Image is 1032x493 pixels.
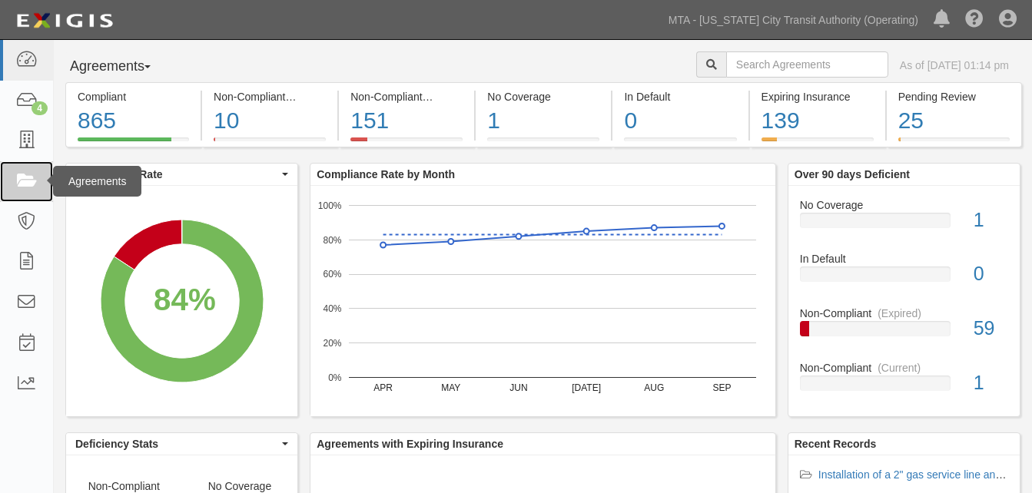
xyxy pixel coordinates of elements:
[612,137,748,150] a: In Default0
[624,89,736,104] div: In Default
[328,372,342,382] text: 0%
[78,89,189,104] div: Compliant
[788,306,1020,321] div: Non-Compliant
[788,197,1020,213] div: No Coverage
[350,104,463,137] div: 151
[75,436,278,452] span: Deficiency Stats
[65,51,181,82] button: Agreements
[373,382,393,393] text: APR
[65,137,201,150] a: Compliant865
[317,168,455,180] b: Compliance Rate by Month
[53,166,141,197] div: Agreements
[572,382,601,393] text: [DATE]
[762,104,874,137] div: 139
[324,303,342,314] text: 40%
[788,360,1020,376] div: Non-Compliant
[324,338,342,349] text: 20%
[318,200,342,210] text: 100%
[66,186,297,416] svg: A chart.
[900,58,1009,73] div: As of [DATE] 01:14 pm
[878,306,921,321] div: (Expired)
[962,315,1020,342] div: 59
[962,207,1020,234] div: 1
[661,5,926,35] a: MTA - [US_STATE] City Transit Authority (Operating)
[202,137,337,150] a: Non-Compliant(Current)10
[795,168,910,180] b: Over 90 days Deficient
[962,369,1020,397] div: 1
[339,137,474,150] a: Non-Compliant(Expired)151
[429,89,473,104] div: (Expired)
[12,7,118,35] img: logo-5460c22ac91f19d4615b14bd174203de0afe785f0fc80cf4dbbc73dc1793850b.png
[75,167,278,182] span: Compliance Rate
[887,137,1022,150] a: Pending Review25
[154,278,216,323] div: 84%
[317,438,503,450] b: Agreements with Expiring Insurance
[795,438,877,450] b: Recent Records
[214,89,326,104] div: Non-Compliant (Current)
[291,89,334,104] div: (Current)
[644,382,664,393] text: AUG
[66,164,297,185] button: Compliance Rate
[898,89,1010,104] div: Pending Review
[878,360,921,376] div: (Current)
[214,104,326,137] div: 10
[898,104,1010,137] div: 25
[713,382,732,393] text: SEP
[750,137,885,150] a: Expiring Insurance139
[310,186,775,416] svg: A chart.
[487,89,599,104] div: No Coverage
[66,433,297,455] button: Deficiency Stats
[800,360,1008,403] a: Non-Compliant(Current)1
[800,251,1008,306] a: In Default0
[962,260,1020,288] div: 0
[624,104,736,137] div: 0
[32,101,48,115] div: 4
[800,197,1008,252] a: No Coverage1
[726,51,888,78] input: Search Agreements
[800,306,1008,360] a: Non-Compliant(Expired)59
[78,104,189,137] div: 865
[762,89,874,104] div: Expiring Insurance
[350,89,463,104] div: Non-Compliant (Expired)
[324,234,342,245] text: 80%
[788,251,1020,266] div: In Default
[441,382,460,393] text: MAY
[487,104,599,137] div: 1
[509,382,527,393] text: JUN
[965,11,984,29] i: Help Center - Complianz
[476,137,611,150] a: No Coverage1
[324,269,342,280] text: 60%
